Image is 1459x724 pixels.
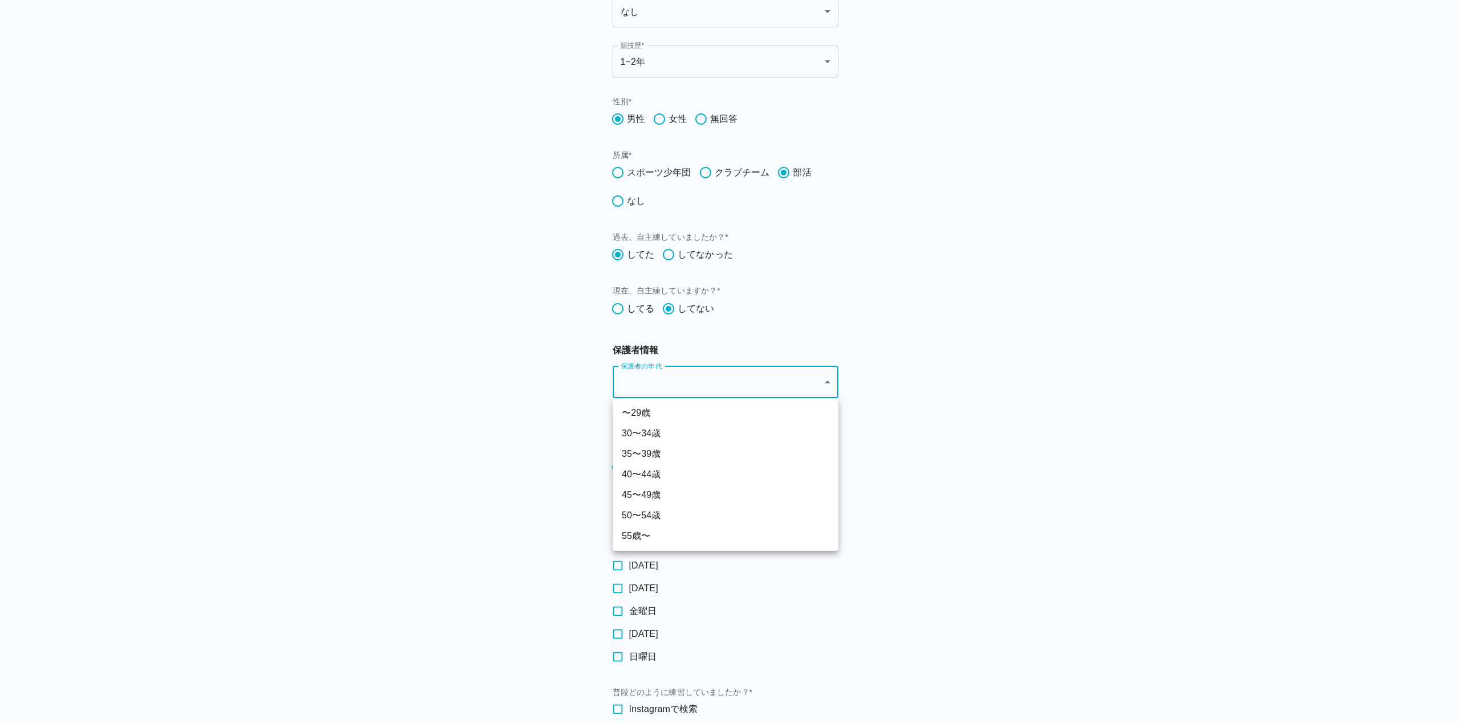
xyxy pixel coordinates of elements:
[613,403,838,423] li: 〜29歳
[613,423,838,444] li: 30〜34歳
[613,444,838,464] li: 35〜39歳
[613,505,838,526] li: 50〜54歳
[613,464,838,485] li: 40〜44歳
[613,485,838,505] li: 45〜49歳
[613,526,838,546] li: 55歳〜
